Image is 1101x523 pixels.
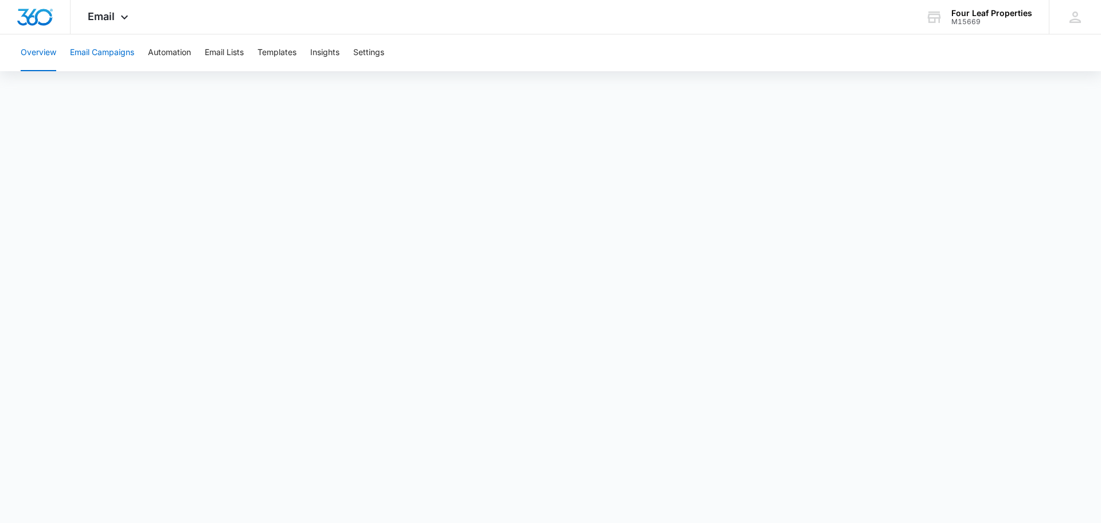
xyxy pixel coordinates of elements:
[353,34,384,71] button: Settings
[88,10,115,22] span: Email
[70,34,134,71] button: Email Campaigns
[148,34,191,71] button: Automation
[951,18,1032,26] div: account id
[21,34,56,71] button: Overview
[257,34,296,71] button: Templates
[951,9,1032,18] div: account name
[205,34,244,71] button: Email Lists
[310,34,339,71] button: Insights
